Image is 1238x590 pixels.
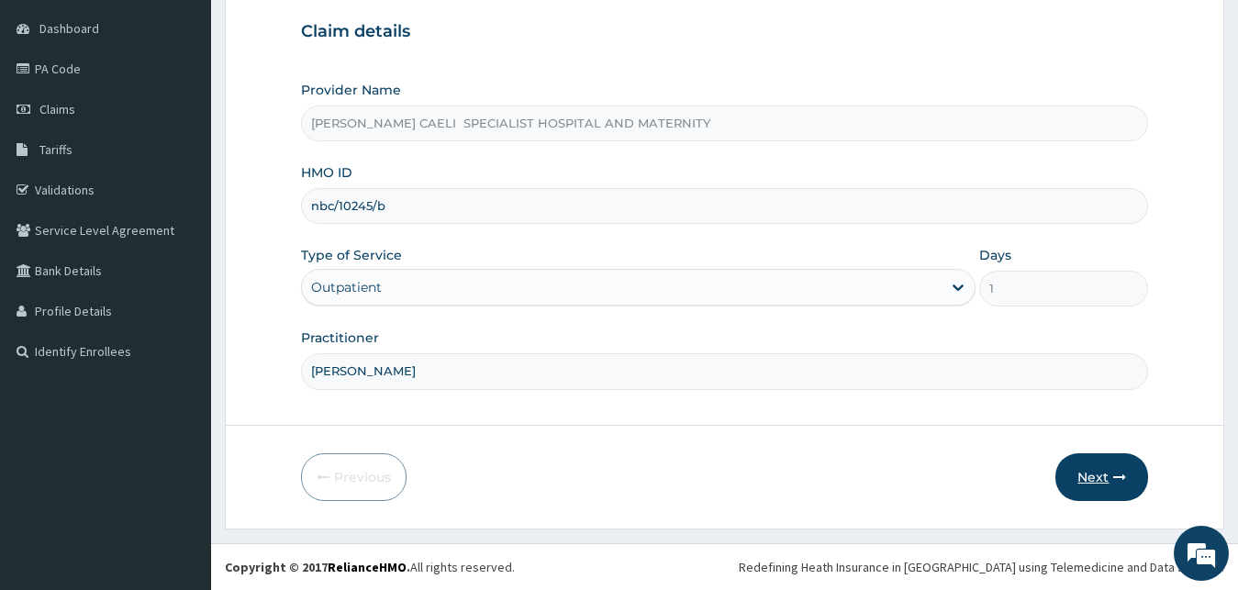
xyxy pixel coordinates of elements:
span: Tariffs [39,141,72,158]
div: Chat with us now [95,103,308,127]
div: Outpatient [311,278,382,296]
button: Next [1055,453,1148,501]
label: HMO ID [301,163,352,182]
h3: Claim details [301,22,1149,42]
label: Practitioner [301,328,379,347]
input: Enter Name [301,353,1149,389]
div: Minimize live chat window [301,9,345,53]
div: Redefining Heath Insurance in [GEOGRAPHIC_DATA] using Telemedicine and Data Science! [739,558,1224,576]
img: d_794563401_company_1708531726252_794563401 [34,92,74,138]
label: Type of Service [301,246,402,264]
label: Provider Name [301,81,401,99]
footer: All rights reserved. [211,543,1238,590]
span: Claims [39,101,75,117]
input: Enter HMO ID [301,188,1149,224]
a: RelianceHMO [328,559,407,575]
label: Days [979,246,1011,264]
span: Dashboard [39,20,99,37]
span: We're online! [106,178,253,363]
button: Previous [301,453,407,501]
strong: Copyright © 2017 . [225,559,410,575]
textarea: Type your message and hit 'Enter' [9,395,350,459]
